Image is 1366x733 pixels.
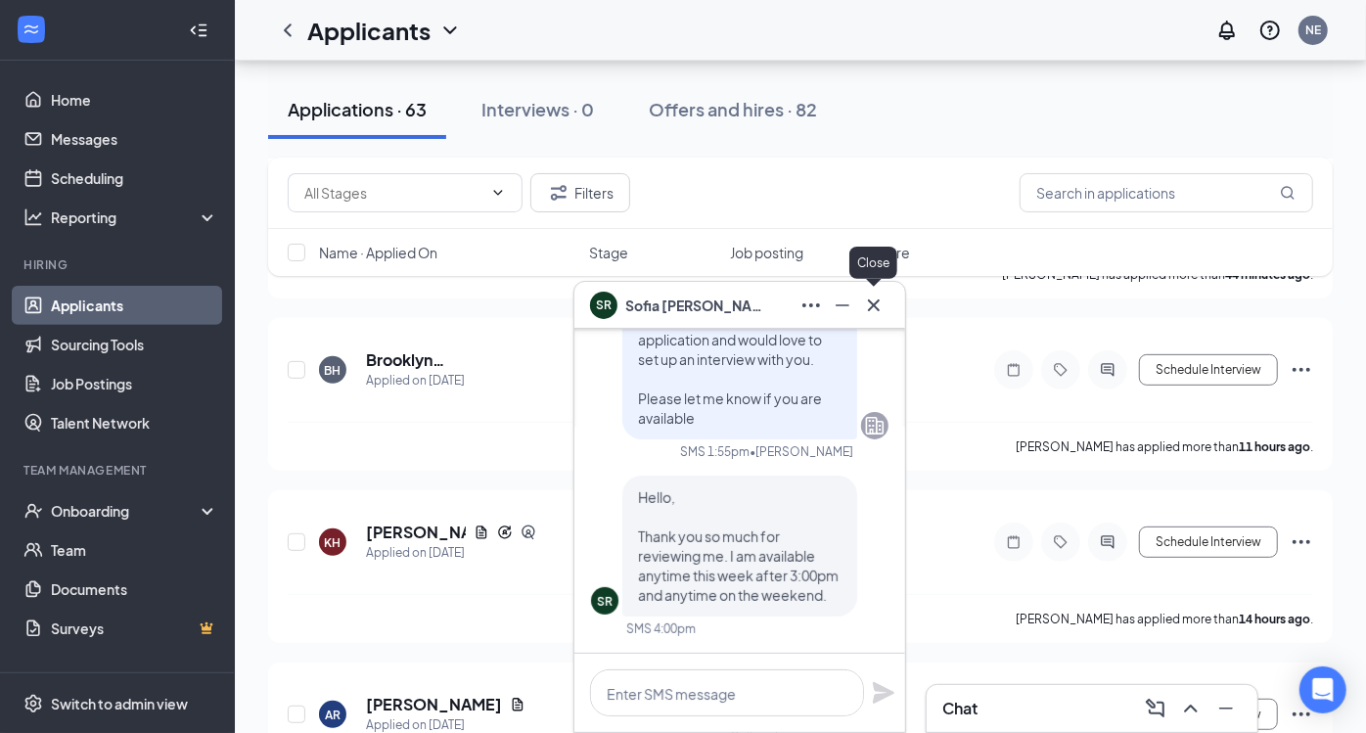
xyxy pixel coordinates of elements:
svg: Filter [547,181,570,205]
p: [PERSON_NAME] has applied more than . [1016,438,1313,455]
svg: Company [863,414,887,437]
svg: ActiveChat [1096,534,1119,550]
div: Applied on [DATE] [366,543,536,563]
svg: Ellipses [1290,358,1313,382]
button: Minimize [827,290,858,321]
div: Open Intercom Messenger [1299,666,1346,713]
button: ComposeMessage [1140,693,1171,724]
svg: Tag [1049,534,1072,550]
svg: ChevronDown [490,185,506,201]
input: All Stages [304,182,482,204]
b: 11 hours ago [1239,439,1310,454]
b: 14 hours ago [1239,612,1310,626]
svg: MagnifyingGlass [1280,185,1296,201]
span: Score [871,243,910,262]
a: Home [51,80,218,119]
span: • [PERSON_NAME] [750,443,853,460]
div: SMS 1:55pm [680,443,750,460]
svg: Minimize [1214,697,1238,720]
div: SMS 4:00pm [626,620,696,637]
svg: ActiveChat [1096,362,1119,378]
h5: Brooklyn [PERSON_NAME] [366,349,536,371]
svg: Settings [23,694,43,713]
button: Minimize [1210,693,1242,724]
div: Applications · 63 [288,97,427,121]
svg: WorkstreamLogo [22,20,41,39]
svg: Note [1002,534,1025,550]
a: Documents [51,570,218,609]
h1: Applicants [307,14,431,47]
h3: Chat [942,698,978,719]
span: Job posting [730,243,803,262]
div: SR [597,593,613,610]
svg: Document [510,697,525,712]
button: Filter Filters [530,173,630,212]
button: Schedule Interview [1139,354,1278,386]
div: Applied on [DATE] [366,371,536,390]
div: AR [325,707,341,723]
div: KH [325,534,341,551]
p: [PERSON_NAME] has applied more than . [1016,611,1313,627]
a: SurveysCrown [51,609,218,648]
button: ChevronUp [1175,693,1207,724]
svg: Document [474,525,489,540]
svg: Tag [1049,362,1072,378]
svg: ChevronDown [438,19,462,42]
svg: Cross [862,294,886,317]
svg: Minimize [831,294,854,317]
button: Cross [858,290,889,321]
svg: Plane [872,681,895,705]
svg: Collapse [189,21,208,40]
div: NE [1305,22,1321,38]
h5: [PERSON_NAME] [366,522,466,543]
span: Stage [589,243,628,262]
svg: Ellipses [799,294,823,317]
svg: UserCheck [23,501,43,521]
button: Schedule Interview [1139,527,1278,558]
div: Onboarding [51,501,202,521]
div: Offers and hires · 82 [649,97,817,121]
input: Search in applications [1020,173,1313,212]
a: Talent Network [51,403,218,442]
a: Team [51,530,218,570]
div: Reporting [51,207,219,227]
svg: ChevronUp [1179,697,1203,720]
a: Messages [51,119,218,159]
h5: [PERSON_NAME] [366,694,502,715]
div: Close [849,247,897,279]
div: Switch to admin view [51,694,188,713]
a: Applicants [51,286,218,325]
svg: Ellipses [1290,703,1313,726]
svg: Notifications [1215,19,1239,42]
svg: ComposeMessage [1144,697,1167,720]
svg: Note [1002,362,1025,378]
button: Ellipses [796,290,827,321]
svg: ChevronLeft [276,19,299,42]
span: Name · Applied On [319,243,437,262]
svg: Analysis [23,207,43,227]
span: Sofia [PERSON_NAME] [625,295,762,316]
span: Hello, Thank you so much for reviewing me. I am available anytime this week after 3:00pm and anyt... [638,488,839,604]
svg: SourcingTools [521,525,536,540]
svg: Reapply [497,525,513,540]
a: Scheduling [51,159,218,198]
a: Job Postings [51,364,218,403]
div: Interviews · 0 [481,97,594,121]
div: Team Management [23,462,214,479]
svg: Ellipses [1290,530,1313,554]
svg: QuestionInfo [1258,19,1282,42]
div: Hiring [23,256,214,273]
div: BH [325,362,341,379]
a: Sourcing Tools [51,325,218,364]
